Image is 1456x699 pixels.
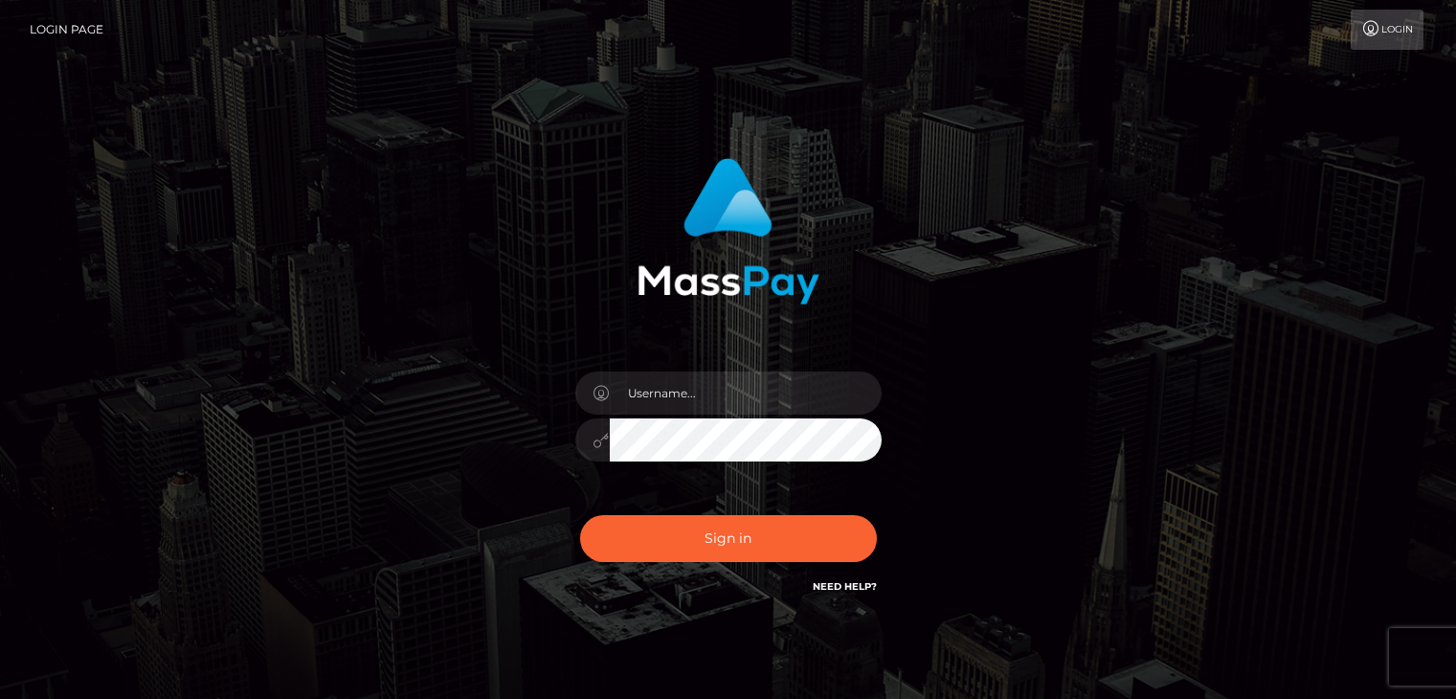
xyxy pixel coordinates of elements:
button: Sign in [580,515,877,562]
img: MassPay Login [638,158,819,304]
input: Username... [610,372,882,415]
a: Login [1351,10,1423,50]
a: Need Help? [813,580,877,593]
a: Login Page [30,10,103,50]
